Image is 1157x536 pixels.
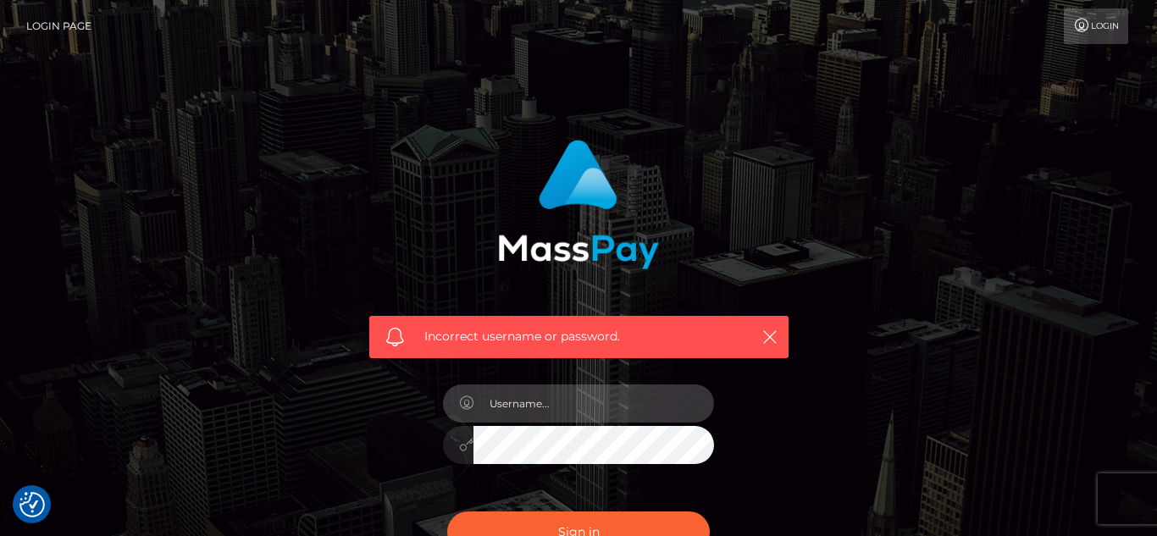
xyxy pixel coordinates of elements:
[19,492,45,517] button: Consent Preferences
[19,492,45,517] img: Revisit consent button
[498,140,659,269] img: MassPay Login
[424,328,734,345] span: Incorrect username or password.
[26,8,91,44] a: Login Page
[473,384,714,423] input: Username...
[1064,8,1128,44] a: Login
